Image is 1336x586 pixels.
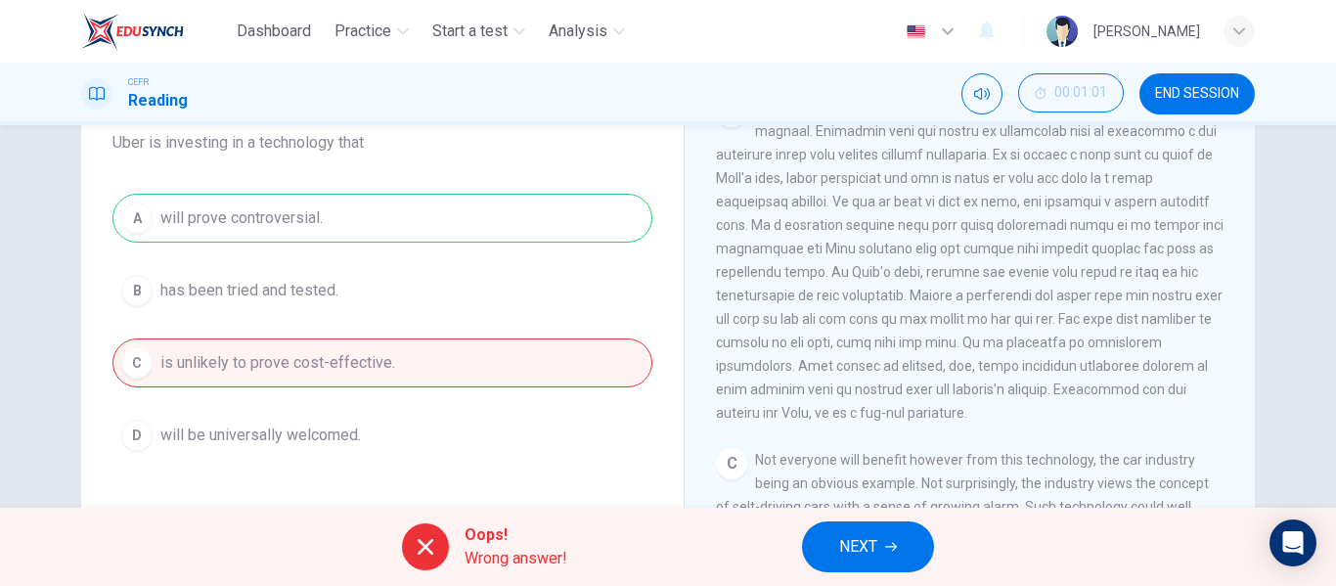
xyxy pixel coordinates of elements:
button: Start a test [424,14,533,49]
span: Not everyone will benefit however from this technology, the car industry being an obvious example... [716,452,1224,585]
button: Practice [327,14,417,49]
div: Hide [1018,73,1124,114]
img: EduSynch logo [81,12,184,51]
span: Start a test [432,20,508,43]
span: Dashboard [237,20,311,43]
div: C [716,448,747,479]
img: en [904,24,928,39]
span: END SESSION [1155,86,1239,102]
span: Analysis [549,20,607,43]
button: END SESSION [1139,73,1255,114]
button: 00:01:01 [1018,73,1124,113]
div: Mute [961,73,1002,114]
span: NEXT [839,533,877,561]
img: Profile picture [1047,16,1078,47]
h1: Reading [128,89,188,113]
a: EduSynch logo [81,12,229,51]
span: 00:01:01 [1054,85,1107,101]
button: Dashboard [229,14,319,49]
span: Oops! [465,523,567,547]
span: Practice [334,20,391,43]
div: Open Intercom Messenger [1269,519,1316,566]
button: NEXT [802,521,934,572]
span: Wrong answer! [465,547,567,570]
button: Analysis [541,14,633,49]
div: [PERSON_NAME] [1093,20,1200,43]
span: CEFR [128,75,149,89]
